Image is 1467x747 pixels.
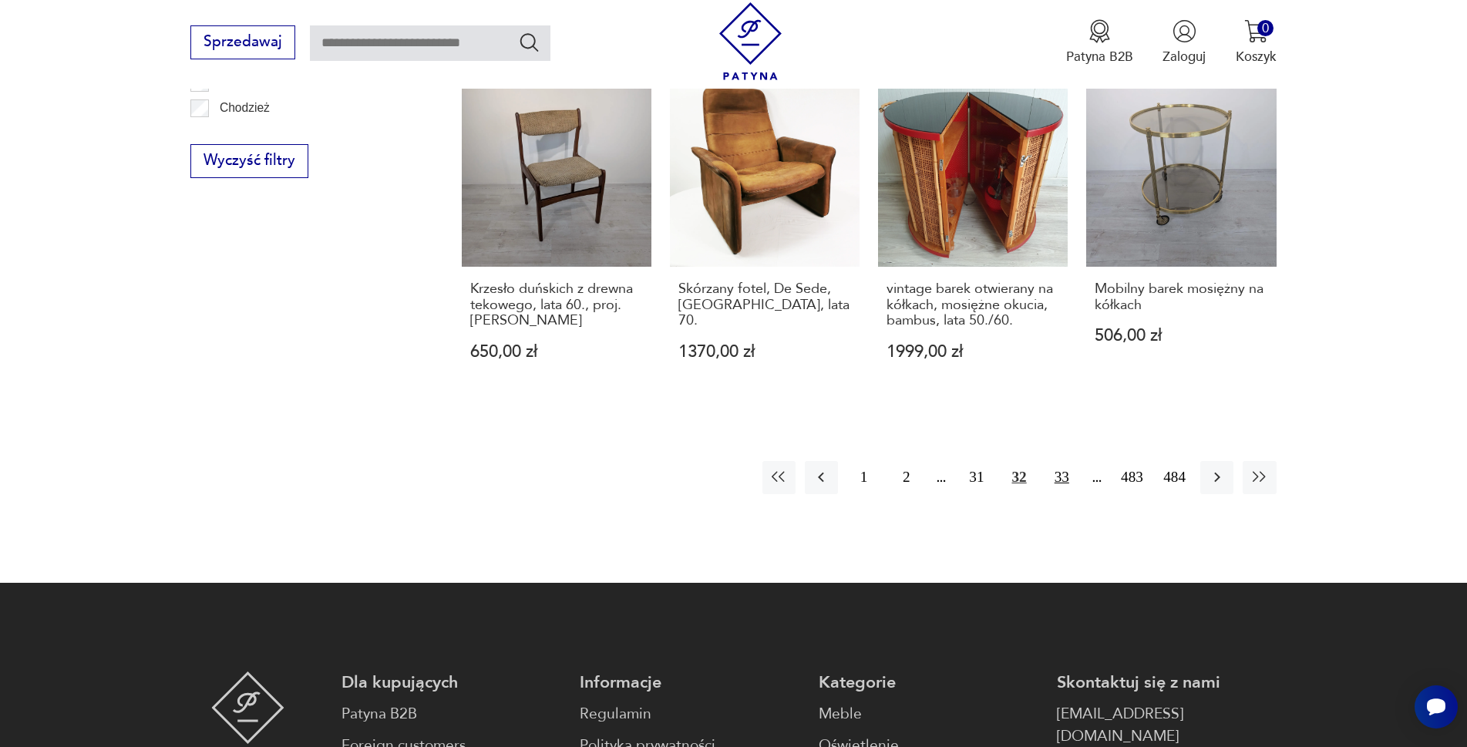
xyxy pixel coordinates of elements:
button: Szukaj [518,31,540,53]
a: Skórzany fotel, De Sede, Szwajcaria, lata 70.Skórzany fotel, De Sede, [GEOGRAPHIC_DATA], lata 70.... [670,77,860,396]
p: 1370,00 zł [678,344,852,360]
a: vintage barek otwierany na kółkach, mosiężne okucia, bambus, lata 50./60.vintage barek otwierany ... [878,77,1068,396]
img: Patyna - sklep z meblami i dekoracjami vintage [712,2,789,80]
h3: Mobilny barek mosiężny na kółkach [1095,281,1268,313]
p: 506,00 zł [1095,328,1268,344]
h3: Krzesło duńskich z drewna tekowego, lata 60., proj. [PERSON_NAME] [470,281,644,328]
button: 33 [1045,461,1078,494]
img: Ikona medalu [1088,19,1112,43]
a: Mobilny barek mosiężny na kółkachMobilny barek mosiężny na kółkach506,00 zł [1086,77,1276,396]
button: Patyna B2B [1066,19,1133,66]
button: 31 [960,461,993,494]
a: Meble [819,703,1038,725]
button: 1 [847,461,880,494]
a: Sprzedawaj [190,37,294,49]
p: 650,00 zł [470,344,644,360]
a: Patyna B2B [342,703,561,725]
img: Ikonka użytkownika [1173,19,1196,43]
p: Ćmielów [220,123,266,143]
p: Informacje [580,671,799,694]
button: 483 [1115,461,1149,494]
button: 2 [890,461,923,494]
p: Patyna B2B [1066,48,1133,66]
h3: Skórzany fotel, De Sede, [GEOGRAPHIC_DATA], lata 70. [678,281,852,328]
button: Zaloguj [1162,19,1206,66]
button: 0Koszyk [1236,19,1277,66]
p: Chodzież [220,98,270,118]
a: Ikona medaluPatyna B2B [1066,19,1133,66]
a: Krzesło duńskich z drewna tekowego, lata 60., proj. Erik BuchKrzesło duńskich z drewna tekowego, ... [462,77,651,396]
p: Zaloguj [1162,48,1206,66]
iframe: Smartsupp widget button [1415,685,1458,728]
p: Skontaktuj się z nami [1057,671,1277,694]
img: Patyna - sklep z meblami i dekoracjami vintage [211,671,284,744]
p: Dla kupujących [342,671,561,694]
button: Wyczyść filtry [190,144,308,178]
img: Ikona koszyka [1244,19,1268,43]
button: Sprzedawaj [190,25,294,59]
button: 484 [1158,461,1191,494]
button: 32 [1003,461,1036,494]
p: Koszyk [1236,48,1277,66]
p: Kategorie [819,671,1038,694]
div: 0 [1257,20,1274,36]
p: 1999,00 zł [887,344,1060,360]
h3: vintage barek otwierany na kółkach, mosiężne okucia, bambus, lata 50./60. [887,281,1060,328]
a: Regulamin [580,703,799,725]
